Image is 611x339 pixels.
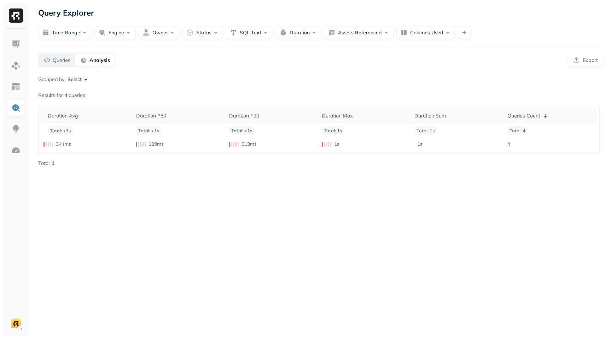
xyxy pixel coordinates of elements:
button: SQL Text [226,26,273,39]
p: 813ms [242,141,257,148]
p: Results for queries: [38,92,86,99]
p: 189ms [149,141,164,148]
p: Grouped by: [38,76,65,83]
button: Columns Used [396,26,455,39]
img: Ryft [9,8,23,23]
button: Time Range [38,26,92,39]
div: Duration Avg [48,113,130,119]
button: Status [182,26,223,39]
img: Assets [11,61,21,70]
button: Assets Referenced [324,26,394,39]
div: Duration Max [322,113,409,119]
div: Duration P90 [229,113,316,119]
td: 4 [505,138,597,150]
p: Total: <1s [136,126,161,135]
button: Owner [139,26,180,39]
p: Total: 1s [322,126,344,135]
p: Total: 1s [414,126,437,135]
img: Insights [11,125,21,134]
img: Query Explorer [11,103,21,113]
img: Dashboard [11,40,21,49]
p: 344ms [56,141,71,148]
p: Total: <1s [48,126,73,135]
div: Duration P50 [136,113,223,119]
img: Asset Explorer [11,82,21,91]
p: 1s [334,141,339,148]
p: Total: <1s [229,126,254,135]
div: Queries Count [507,111,594,120]
p: Analysis [89,57,110,64]
button: Export [567,54,604,67]
button: Engine [95,26,136,39]
button: Select [68,76,89,83]
button: Duration [276,26,321,39]
p: Queries [53,57,70,64]
img: demo [11,318,21,328]
div: Duration Sum [414,113,501,119]
p: Total: 4 [507,126,528,135]
p: Total [38,160,50,167]
p: 1s [417,141,423,148]
span: 4 [64,92,67,98]
p: 1 [52,160,54,167]
img: Optimization [11,146,21,155]
p: Query Explorer [38,6,94,19]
